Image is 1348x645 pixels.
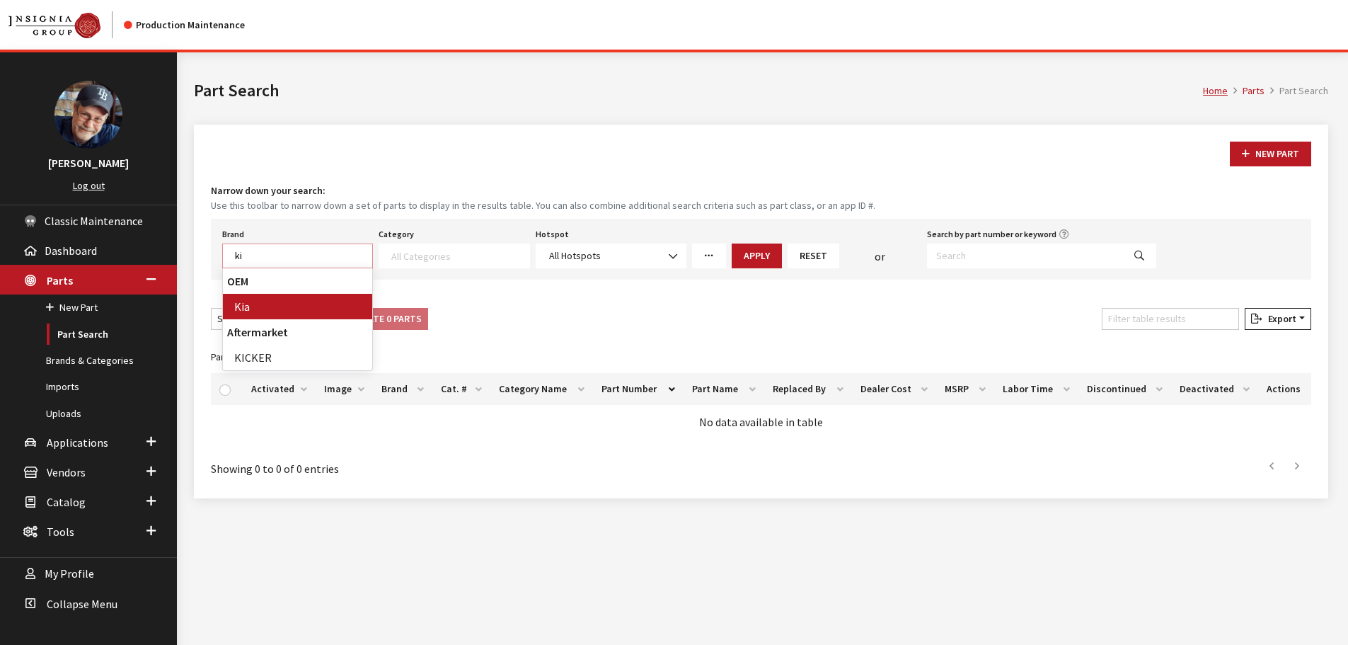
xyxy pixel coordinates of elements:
[235,249,372,262] textarea: Search
[379,244,529,268] span: Select a Category
[211,198,1311,213] small: Use this toolbar to narrow down a set of parts to display in the results table. You can also comb...
[8,11,124,38] a: Insignia Group logo
[490,373,593,405] th: Category Name: activate to sort column ascending
[1122,244,1156,268] button: Search
[14,154,163,171] h3: [PERSON_NAME]
[1258,373,1311,405] th: Actions
[1265,84,1328,98] li: Part Search
[47,495,86,509] span: Catalog
[222,228,244,241] label: Brand
[852,373,936,405] th: Dealer Cost: activate to sort column ascending
[692,244,726,268] a: More Filters
[47,465,86,479] span: Vendors
[1245,308,1311,330] button: Export
[732,244,782,268] button: Apply
[54,81,122,149] img: Ray Goodwin
[211,405,1311,439] td: No data available in table
[536,228,569,241] label: Hotspot
[536,244,686,268] span: All Hotspots
[222,244,373,268] span: Select a Brand
[124,18,245,33] div: Production Maintenance
[243,373,316,405] th: Activated: activate to sort column ascending
[391,249,529,262] textarea: Search
[379,228,414,241] label: Category
[194,78,1203,103] h1: Part Search
[8,13,100,38] img: Catalog Maintenance
[593,373,684,405] th: Part Number: activate to sort column descending
[211,450,659,477] div: Showing 0 to 0 of 0 entries
[73,179,105,192] a: Log out
[994,373,1078,405] th: Labor Time: activate to sort column ascending
[47,435,108,450] span: Applications
[47,525,74,539] span: Tools
[45,214,143,228] span: Classic Maintenance
[211,341,1311,373] caption: Part search results:
[223,319,372,345] strong: Aftermarket
[223,345,372,370] li: KICKER
[223,319,372,370] li: Aftermarket
[1230,142,1311,166] button: New Part
[684,373,764,405] th: Part Name: activate to sort column ascending
[47,597,117,611] span: Collapse Menu
[1171,373,1258,405] th: Deactivated: activate to sort column ascending
[1203,84,1228,97] a: Home
[936,373,995,405] th: MSRP: activate to sort column ascending
[927,244,1123,268] input: Search
[223,268,372,319] li: OEM
[1102,308,1239,330] input: Filter table results
[211,183,1311,198] h4: Narrow down your search:
[545,249,677,263] span: All Hotspots
[1078,373,1171,405] th: Discontinued: activate to sort column ascending
[1262,312,1296,325] span: Export
[223,268,372,294] strong: OEM
[927,228,1056,241] label: Search by part number or keyword
[47,273,73,287] span: Parts
[764,373,852,405] th: Replaced By: activate to sort column ascending
[223,294,372,319] li: Kia
[45,244,97,258] span: Dashboard
[373,373,432,405] th: Brand: activate to sort column ascending
[316,373,373,405] th: Image: activate to sort column ascending
[839,248,921,265] div: or
[549,249,601,262] span: All Hotspots
[432,373,490,405] th: Cat. #: activate to sort column ascending
[45,567,94,581] span: My Profile
[1228,84,1265,98] li: Parts
[788,244,839,268] button: Reset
